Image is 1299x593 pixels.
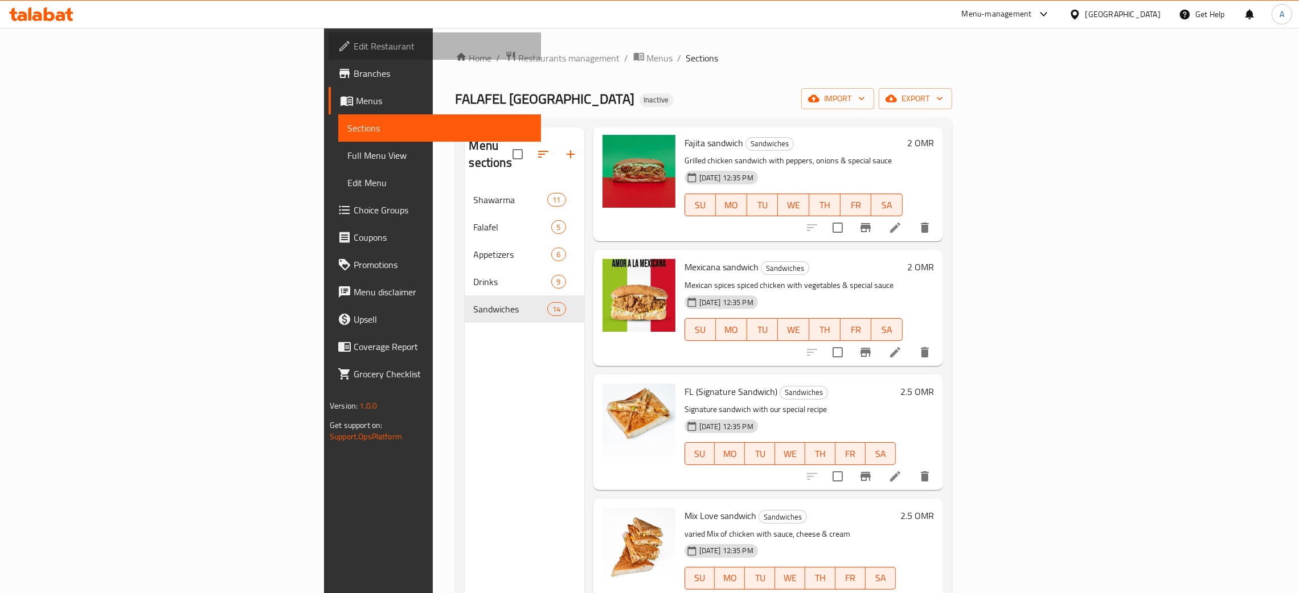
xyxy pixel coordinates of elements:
span: Menus [647,51,673,65]
span: WE [780,446,801,462]
span: Get support on: [330,418,382,433]
div: Shawarma11 [465,186,584,213]
button: SA [866,567,896,590]
span: Restaurants management [519,51,620,65]
nav: Menu sections [465,182,584,327]
button: TU [747,318,778,341]
span: [DATE] 12:35 PM [695,297,758,308]
span: Sandwiches [761,262,809,275]
span: TU [749,570,771,586]
img: Fajita sandwich [603,135,675,208]
button: Add section [557,141,584,168]
span: SU [690,446,711,462]
span: SA [876,197,898,213]
span: FL (Signature Sandwich) [685,383,777,400]
h6: 2.5 OMR [900,508,934,524]
span: FR [845,322,867,338]
span: Coupons [354,230,532,244]
div: Sandwiches [761,261,809,275]
span: Inactive [640,95,674,105]
div: Menu-management [962,7,1032,21]
img: Mexicana sandwich [603,259,675,332]
span: FR [845,197,867,213]
button: FR [841,318,872,341]
a: Edit menu item [888,470,902,483]
h6: 2 OMR [907,135,934,151]
a: Menus [633,51,673,65]
span: export [888,92,943,106]
span: FALAFEL [GEOGRAPHIC_DATA] [456,86,635,112]
span: Sandwiches [474,302,548,316]
a: Edit menu item [888,345,902,359]
span: Version: [330,398,358,413]
li: / [678,51,682,65]
span: Branches [354,67,532,80]
button: FR [835,442,866,465]
span: SA [870,446,891,462]
div: items [551,275,566,289]
div: Sandwiches14 [465,295,584,323]
span: Sandwiches [759,510,806,524]
button: SA [866,442,896,465]
h6: 2 OMR [907,259,934,275]
div: items [551,220,566,234]
span: FR [840,446,861,462]
span: MO [719,570,740,586]
a: Upsell [329,306,541,333]
button: import [801,88,874,109]
button: SU [685,567,715,590]
span: 6 [552,249,565,260]
p: Grilled chicken sandwich with peppers, onions & special sauce [685,154,903,168]
button: WE [778,193,809,216]
div: Falafel [474,220,552,234]
span: MO [719,446,740,462]
button: TU [745,442,775,465]
button: TH [809,193,841,216]
a: Branches [329,60,541,87]
button: TU [745,567,775,590]
span: MO [720,322,743,338]
span: WE [782,197,805,213]
button: WE [775,567,805,590]
span: Grocery Checklist [354,367,532,381]
div: Appetizers6 [465,241,584,268]
span: Drinks [474,275,552,289]
span: Menu disclaimer [354,285,532,299]
span: FR [840,570,861,586]
div: Shawarma [474,193,548,207]
span: Promotions [354,258,532,271]
button: MO [715,567,745,590]
span: TU [752,197,774,213]
span: 5 [552,222,565,233]
span: Sandwiches [746,137,793,150]
button: SU [685,193,716,216]
button: TH [809,318,841,341]
div: Inactive [640,93,674,107]
a: Full Menu View [338,142,541,169]
span: Sandwiches [780,386,827,399]
span: TH [810,446,831,462]
button: delete [911,463,939,490]
button: WE [775,442,805,465]
a: Choice Groups [329,196,541,224]
li: / [625,51,629,65]
button: TH [805,442,835,465]
span: Select to update [826,340,850,364]
a: Edit Restaurant [329,32,541,60]
button: SA [871,193,903,216]
a: Grocery Checklist [329,360,541,388]
span: Fajita sandwich [685,134,743,151]
div: items [547,193,566,207]
span: [DATE] 12:35 PM [695,421,758,432]
p: varied Mix of chicken with sauce, cheese & cream [685,527,896,541]
span: Select to update [826,216,850,240]
span: TU [749,446,771,462]
span: TH [814,322,836,338]
nav: breadcrumb [456,51,952,65]
button: TU [747,193,778,216]
a: Promotions [329,251,541,278]
a: Coverage Report [329,333,541,360]
span: SU [690,322,712,338]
